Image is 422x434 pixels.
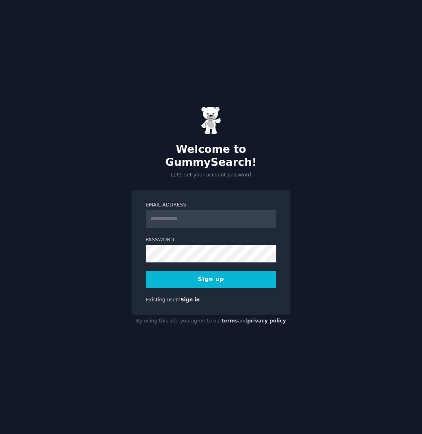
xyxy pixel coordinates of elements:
p: Let's set your account password [131,172,291,179]
label: Email Address [146,202,276,209]
label: Password [146,236,276,244]
a: privacy policy [247,318,286,324]
button: Sign up [146,271,276,288]
img: Gummy Bear [201,106,221,135]
a: Sign in [181,297,200,303]
span: Existing user? [146,297,181,303]
div: By using this site you agree to our and [131,315,291,328]
h2: Welcome to GummySearch! [131,143,291,169]
a: terms [222,318,238,324]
